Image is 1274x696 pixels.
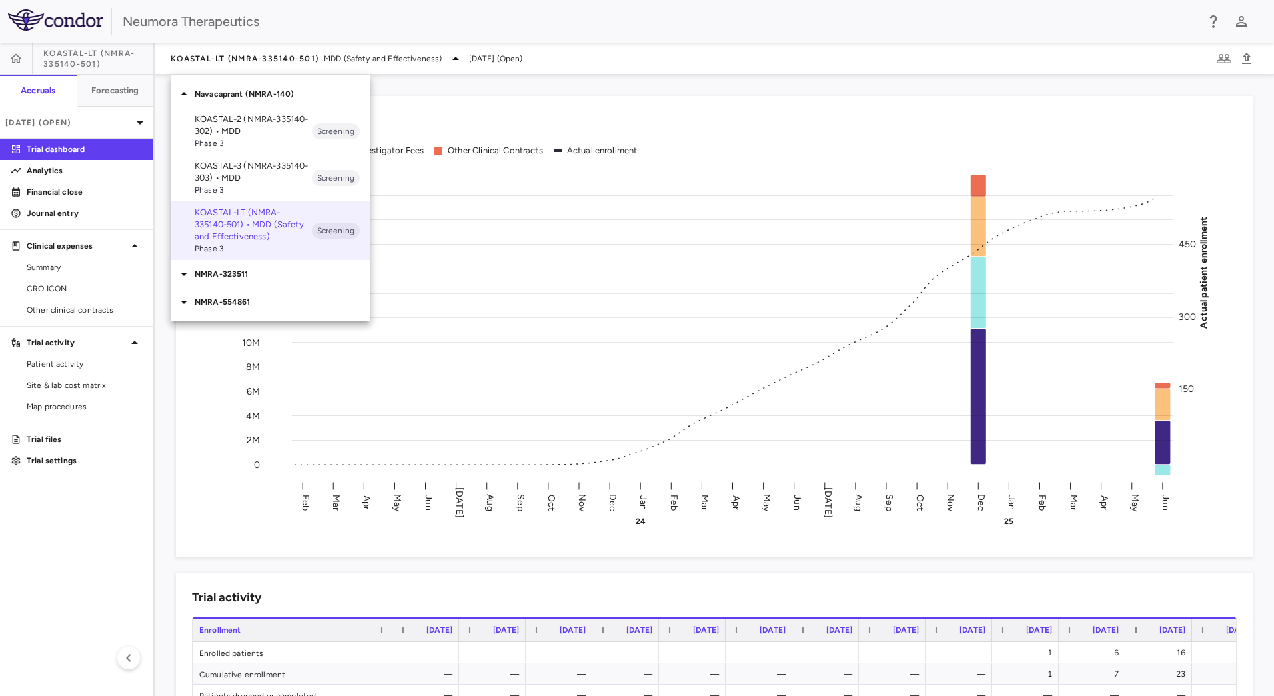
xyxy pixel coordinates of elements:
[195,113,312,137] p: KOASTAL-2 (NMRA-335140-302) • MDD
[195,137,312,149] span: Phase 3
[195,243,312,255] span: Phase 3
[171,201,370,260] div: KOASTAL-LT (NMRA-335140-501) • MDD (Safety and Effectiveness)Phase 3Screening
[195,88,370,100] p: Navacaprant (NMRA-140)
[171,108,370,155] div: KOASTAL-2 (NMRA-335140-302) • MDDPhase 3Screening
[312,225,360,237] span: Screening
[195,207,312,243] p: KOASTAL-LT (NMRA-335140-501) • MDD (Safety and Effectiveness)
[195,268,370,280] p: NMRA-323511
[312,172,360,184] span: Screening
[171,80,370,108] div: Navacaprant (NMRA-140)
[312,125,360,137] span: Screening
[195,160,312,184] p: KOASTAL-3 (NMRA-335140-303) • MDD
[195,184,312,196] span: Phase 3
[195,296,370,308] p: NMRA-554861
[171,155,370,201] div: KOASTAL-3 (NMRA-335140-303) • MDDPhase 3Screening
[171,260,370,288] div: NMRA-323511
[171,288,370,316] div: NMRA-554861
